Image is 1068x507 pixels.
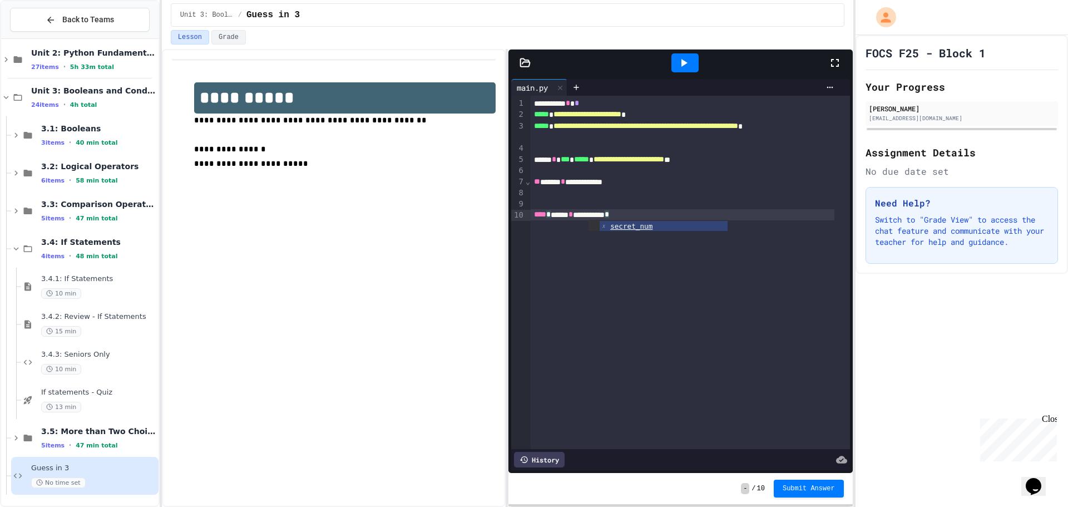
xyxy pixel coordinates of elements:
div: My Account [864,4,899,30]
span: 3.3: Comparison Operators [41,199,156,209]
span: Fold line [525,177,531,186]
span: 13 min [41,402,81,412]
div: 9 [511,199,525,210]
ul: Completions [589,220,728,232]
span: Submit Answer [783,484,835,493]
span: • [69,441,71,450]
span: 24 items [31,101,59,109]
div: [EMAIL_ADDRESS][DOMAIN_NAME] [869,114,1055,122]
span: 10 min [41,364,81,375]
div: 6 [511,165,525,176]
span: Unit 3: Booleans and Conditionals [180,11,234,19]
div: 7 [511,176,525,188]
span: / [238,11,242,19]
div: Chat with us now!Close [4,4,77,71]
div: 8 [511,188,525,199]
h1: FOCS F25 - Block 1 [866,45,986,61]
span: No time set [31,478,86,488]
span: • [69,214,71,223]
span: 3.4: If Statements [41,237,156,247]
span: 3.5: More than Two Choices [41,426,156,436]
span: 6 items [41,177,65,184]
div: History [514,452,565,467]
span: 10 [757,484,765,493]
span: 4h total [70,101,97,109]
span: Guess in 3 [31,464,156,473]
h3: Need Help? [875,196,1049,210]
div: 2 [511,109,525,120]
span: Guess in 3 [246,8,300,22]
span: • [63,100,66,109]
div: 4 [511,143,525,154]
span: • [69,176,71,185]
span: 47 min total [76,442,117,449]
span: 3 items [41,139,65,146]
span: 40 min total [76,139,117,146]
div: 5 [511,154,525,165]
span: 4 items [41,253,65,260]
h2: Your Progress [866,79,1058,95]
span: secret_num [610,222,652,230]
span: Back to Teams [62,14,114,26]
span: • [69,138,71,147]
span: 3.4.1: If Statements [41,274,156,284]
button: Grade [211,30,246,45]
span: 5h 33m total [70,63,114,71]
iframe: chat widget [976,414,1057,461]
span: 10 min [41,288,81,299]
button: Lesson [171,30,209,45]
span: 3.4.3: Seniors Only [41,350,156,360]
span: 5 items [41,442,65,449]
iframe: chat widget [1021,462,1057,496]
span: • [63,62,66,71]
span: / [751,484,755,493]
p: Switch to "Grade View" to access the chat feature and communicate with your teacher for help and ... [875,214,1049,248]
span: 58 min total [76,177,117,184]
span: If statements - Quiz [41,388,156,397]
span: 5 items [41,215,65,222]
button: Submit Answer [774,480,844,498]
button: Back to Teams [10,8,150,32]
div: 1 [511,98,525,109]
span: 3.4.2: Review - If Statements [41,312,156,322]
span: 48 min total [76,253,117,260]
span: 47 min total [76,215,117,222]
span: 3.1: Booleans [41,124,156,134]
span: Unit 2: Python Fundamentals [31,48,156,58]
div: No due date set [866,165,1058,178]
div: 3 [511,121,525,144]
span: • [69,252,71,260]
span: - [741,483,749,494]
span: 27 items [31,63,59,71]
div: 10 [511,210,525,221]
span: 15 min [41,326,81,337]
span: Unit 3: Booleans and Conditionals [31,86,156,96]
span: 3.2: Logical Operators [41,161,156,171]
div: main.py [511,82,553,93]
h2: Assignment Details [866,145,1058,160]
div: main.py [511,79,567,96]
div: [PERSON_NAME] [869,104,1055,114]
